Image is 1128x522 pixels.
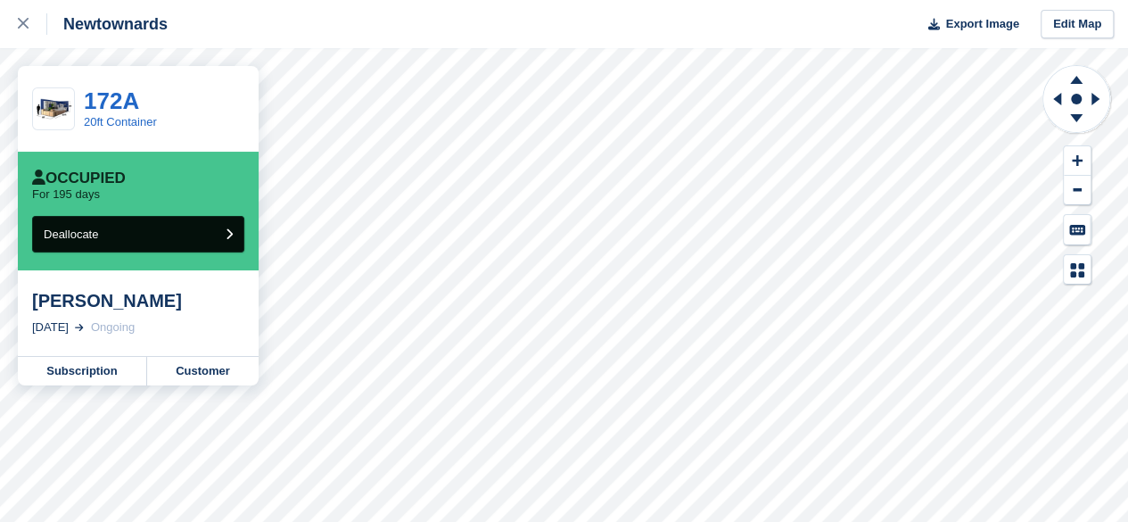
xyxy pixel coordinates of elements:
div: Ongoing [91,319,135,336]
span: Deallocate [44,228,98,241]
button: Zoom Out [1064,176,1091,205]
button: Deallocate [32,216,244,253]
div: Occupied [32,170,126,187]
a: 20ft Container [84,115,157,128]
button: Map Legend [1064,255,1091,285]
a: Edit Map [1041,10,1114,39]
button: Export Image [918,10,1019,39]
div: [PERSON_NAME] [32,290,244,311]
a: Customer [147,357,259,385]
img: arrow-right-light-icn-cde0832a797a2874e46488d9cf13f60e5c3a73dbe684e267c42b8395dfbc2abf.svg [75,324,84,331]
p: For 195 days [32,187,100,202]
a: 172A [84,87,139,114]
span: Export Image [945,15,1018,33]
a: Subscription [18,357,147,385]
div: [DATE] [32,319,69,336]
button: Zoom In [1064,146,1091,176]
button: Keyboard Shortcuts [1064,215,1091,244]
div: Newtownards [47,13,168,35]
img: 20-ft-container.jpg [33,94,74,125]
